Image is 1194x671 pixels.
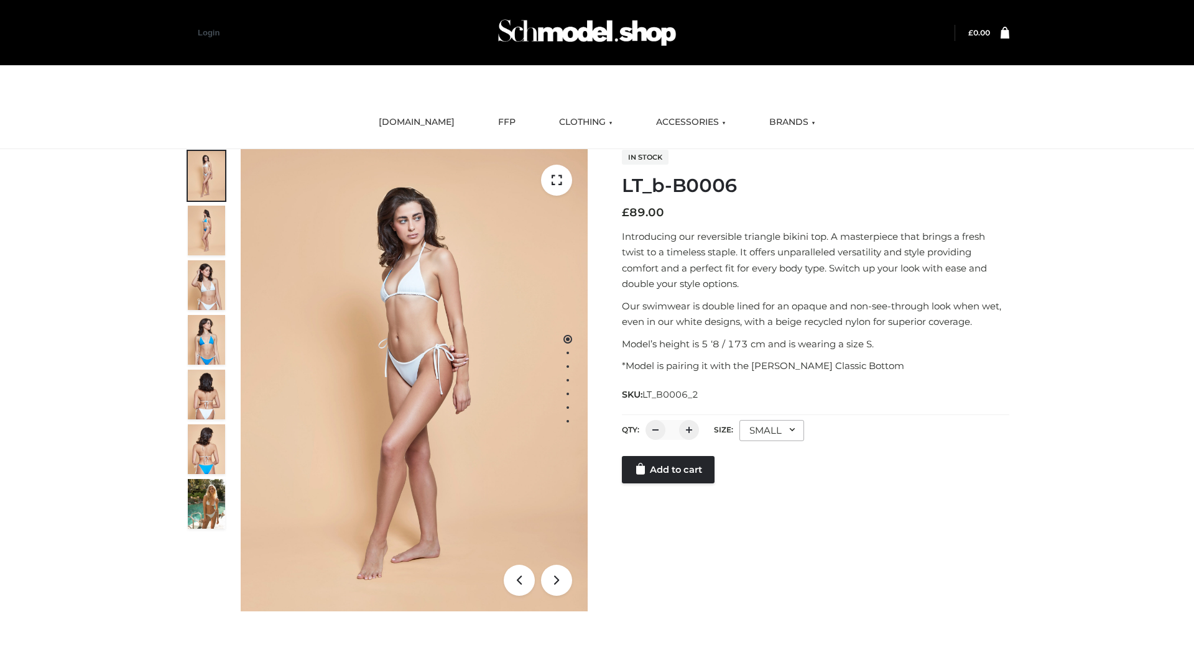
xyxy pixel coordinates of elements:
[622,150,669,165] span: In stock
[369,109,464,136] a: [DOMAIN_NAME]
[188,479,225,529] img: Arieltop_CloudNine_AzureSky2.jpg
[642,389,698,400] span: LT_B0006_2
[968,28,973,37] span: £
[622,387,700,402] span: SKU:
[622,206,664,219] bdi: 89.00
[188,260,225,310] img: ArielClassicBikiniTop_CloudNine_AzureSky_OW114ECO_3-scaled.jpg
[622,336,1009,352] p: Model’s height is 5 ‘8 / 173 cm and is wearing a size S.
[622,298,1009,330] p: Our swimwear is double lined for an opaque and non-see-through look when wet, even in our white d...
[188,424,225,474] img: ArielClassicBikiniTop_CloudNine_AzureSky_OW114ECO_8-scaled.jpg
[188,151,225,201] img: ArielClassicBikiniTop_CloudNine_AzureSky_OW114ECO_1-scaled.jpg
[968,28,990,37] bdi: 0.00
[198,28,220,37] a: Login
[647,109,735,136] a: ACCESSORIES
[622,206,629,219] span: £
[739,420,804,441] div: SMALL
[494,8,680,57] img: Schmodel Admin 964
[489,109,525,136] a: FFP
[622,229,1009,292] p: Introducing our reversible triangle bikini top. A masterpiece that brings a fresh twist to a time...
[188,370,225,419] img: ArielClassicBikiniTop_CloudNine_AzureSky_OW114ECO_7-scaled.jpg
[622,175,1009,197] h1: LT_b-B0006
[622,425,639,434] label: QTY:
[188,206,225,255] img: ArielClassicBikiniTop_CloudNine_AzureSky_OW114ECO_2-scaled.jpg
[714,425,733,434] label: Size:
[550,109,622,136] a: CLOTHING
[188,315,225,365] img: ArielClassicBikiniTop_CloudNine_AzureSky_OW114ECO_4-scaled.jpg
[622,358,1009,374] p: *Model is pairing it with the [PERSON_NAME] Classic Bottom
[760,109,825,136] a: BRANDS
[968,28,990,37] a: £0.00
[241,149,588,611] img: LT_b-B0006
[622,456,715,483] a: Add to cart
